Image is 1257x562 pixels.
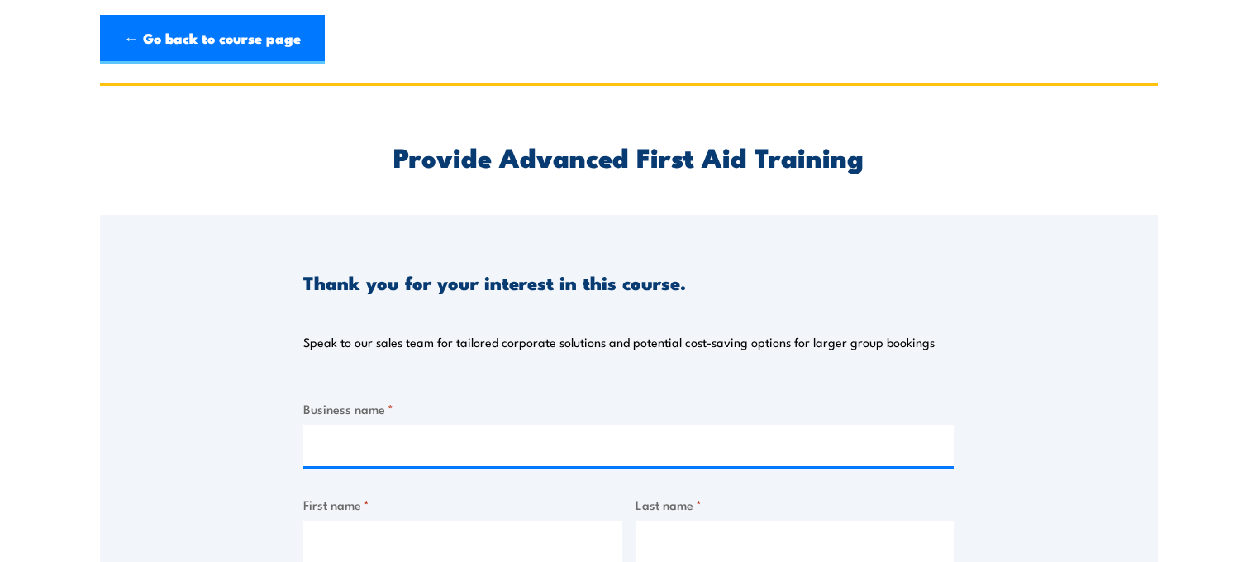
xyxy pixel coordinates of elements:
[303,145,954,168] h2: Provide Advanced First Aid Training
[303,273,686,292] h3: Thank you for your interest in this course.
[636,495,955,514] label: Last name
[303,334,935,350] p: Speak to our sales team for tailored corporate solutions and potential cost-saving options for la...
[303,495,622,514] label: First name
[303,399,954,418] label: Business name
[100,15,325,64] a: ← Go back to course page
